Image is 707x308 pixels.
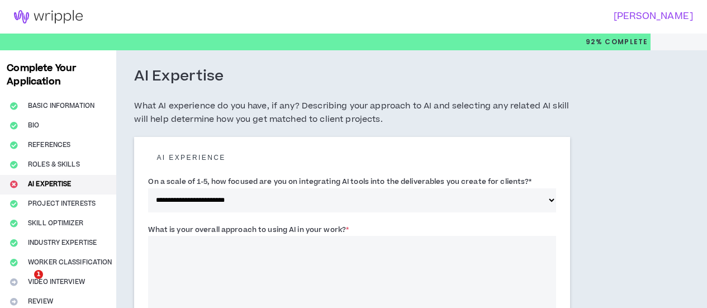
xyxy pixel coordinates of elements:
[134,67,224,86] h3: AI Expertise
[11,270,38,297] iframe: Intercom live chat
[34,270,43,279] span: 1
[148,173,532,191] label: On a scale of 1-5, how focused are you on integrating AI tools into the deliverables you create f...
[602,37,648,47] span: Complete
[148,154,556,162] h5: AI experience
[134,99,570,126] h5: What AI experience do you have, if any? Describing your approach to AI and selecting any related ...
[347,11,693,22] h3: [PERSON_NAME]
[586,34,648,50] p: 92%
[148,221,349,239] label: What is your overall approach to using AI in your work?
[2,61,114,88] h3: Complete Your Application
